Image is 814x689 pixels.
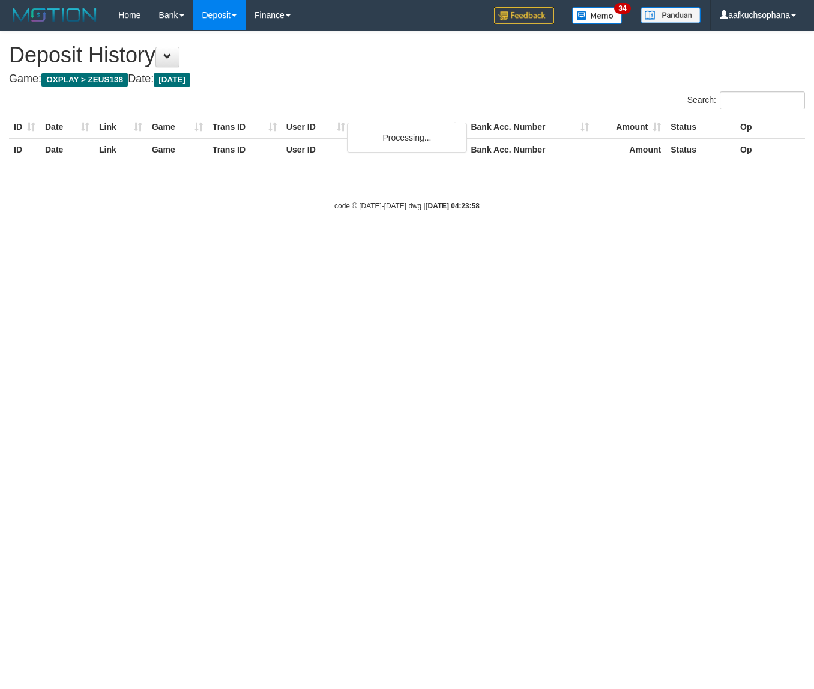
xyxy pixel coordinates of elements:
th: Status [666,138,735,160]
th: User ID [282,138,350,160]
th: Op [735,116,805,138]
th: User ID [282,116,350,138]
div: Processing... [347,123,467,153]
th: ID [9,138,40,160]
label: Search: [687,91,805,109]
th: Date [40,116,94,138]
h1: Deposit History [9,43,805,67]
input: Search: [720,91,805,109]
th: ID [9,116,40,138]
th: Amount [594,138,666,160]
span: [DATE] [154,73,190,87]
th: Trans ID [208,138,282,160]
th: Game [147,138,208,160]
th: Op [735,138,805,160]
th: Link [94,116,147,138]
th: Game [147,116,208,138]
img: MOTION_logo.png [9,6,100,24]
th: Bank Acc. Name [350,116,466,138]
span: OXPLAY > ZEUS138 [41,73,128,87]
th: Bank Acc. Number [466,116,594,138]
th: Amount [594,116,666,138]
th: Date [40,138,94,160]
small: code © [DATE]-[DATE] dwg | [334,202,480,210]
img: Feedback.jpg [494,7,554,24]
strong: [DATE] 04:23:58 [426,202,480,210]
th: Bank Acc. Number [466,138,594,160]
img: panduan.png [641,7,701,23]
th: Status [666,116,735,138]
th: Trans ID [208,116,282,138]
h4: Game: Date: [9,73,805,85]
img: Button%20Memo.svg [572,7,623,24]
th: Link [94,138,147,160]
span: 34 [614,3,630,14]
